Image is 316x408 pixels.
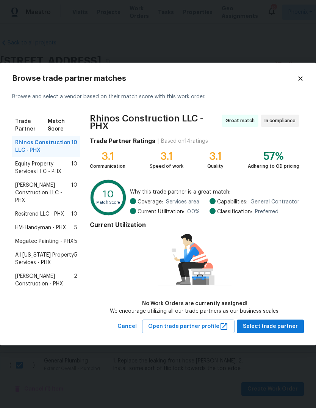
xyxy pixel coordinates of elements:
[264,117,299,124] span: In compliance
[187,208,200,216] span: 0.0 %
[150,153,183,160] div: 3.1
[15,251,74,266] span: All [US_STATE] Property Services - PHX
[130,188,299,196] span: Why this trade partner is a great match:
[217,198,247,206] span: Capabilities:
[248,153,299,160] div: 57%
[15,139,71,154] span: Rhinos Construction LLC - PHX
[15,224,66,232] span: HM-Handyman - PHX
[90,137,155,145] h4: Trade Partner Ratings
[90,221,299,229] h4: Current Utilization
[74,224,77,232] span: 5
[15,210,64,218] span: Resitrend LLC - PHX
[12,75,297,82] h2: Browse trade partner matches
[74,251,77,266] span: 5
[15,160,71,175] span: Equity Property Services LLC - PHX
[110,300,280,307] div: No Work Orders are currently assigned!
[250,198,299,206] span: General Contractor
[90,162,125,170] div: Communication
[138,198,163,206] span: Coverage:
[161,137,208,145] div: Based on 14 ratings
[248,162,299,170] div: Adhering to OD pricing
[90,153,125,160] div: 3.1
[243,322,298,331] span: Select trade partner
[71,160,77,175] span: 10
[74,238,77,245] span: 5
[15,273,74,288] span: [PERSON_NAME] Construction - PHX
[217,208,252,216] span: Classification:
[103,189,114,199] text: 10
[48,118,77,133] span: Match Score
[166,198,199,206] span: Services area
[71,181,77,204] span: 10
[150,162,183,170] div: Speed of work
[15,181,71,204] span: [PERSON_NAME] Construction LLC - PHX
[207,162,224,170] div: Quality
[225,117,258,124] span: Great match
[237,320,304,334] button: Select trade partner
[15,238,74,245] span: Megatec Painting - PHX
[114,320,140,334] button: Cancel
[71,139,77,154] span: 10
[142,320,235,334] button: Open trade partner profile
[110,307,280,315] div: We encourage utilizing all our trade partners as our business scales.
[71,210,77,218] span: 10
[96,200,120,204] text: Match Score
[12,84,304,110] div: Browse and select a vendor based on their match score with this work order.
[138,208,184,216] span: Current Utilization:
[148,322,228,331] span: Open trade partner profile
[15,118,48,133] span: Trade Partner
[90,115,219,130] span: Rhinos Construction LLC - PHX
[74,273,77,288] span: 2
[155,137,161,145] div: |
[207,153,224,160] div: 3.1
[255,208,278,216] span: Preferred
[117,322,137,331] span: Cancel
